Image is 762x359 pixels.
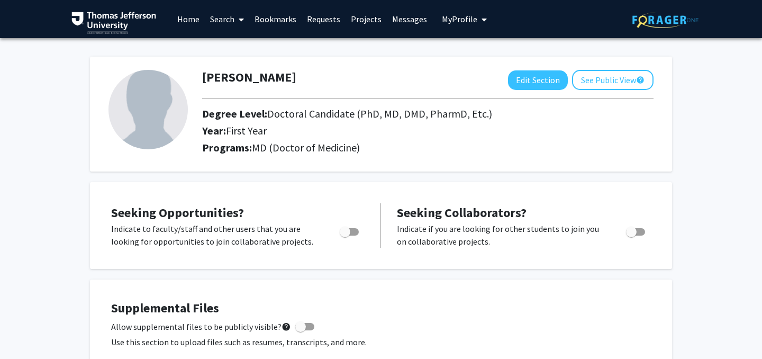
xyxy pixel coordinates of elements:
span: Allow supplemental files to be publicly visible? [111,320,291,333]
a: Requests [302,1,346,38]
span: MD (Doctor of Medicine) [252,141,360,154]
mat-icon: help [282,320,291,333]
a: Search [205,1,249,38]
span: Doctoral Candidate (PhD, MD, DMD, PharmD, Etc.) [267,107,492,120]
a: Bookmarks [249,1,302,38]
span: First Year [226,124,267,137]
h2: Programs: [202,141,654,154]
div: Toggle [335,222,365,238]
h2: Year: [202,124,573,137]
p: Indicate to faculty/staff and other users that you are looking for opportunities to join collabor... [111,222,320,248]
a: Messages [387,1,432,38]
h2: Degree Level: [202,107,573,120]
span: Seeking Opportunities? [111,204,244,221]
img: Thomas Jefferson University Logo [71,12,156,34]
div: Toggle [622,222,651,238]
a: Home [172,1,205,38]
h1: [PERSON_NAME] [202,70,296,85]
span: My Profile [442,14,477,24]
mat-icon: help [636,74,645,86]
button: Edit Section [508,70,568,90]
p: Use this section to upload files such as resumes, transcripts, and more. [111,336,651,348]
img: ForagerOne Logo [632,12,698,28]
a: Projects [346,1,387,38]
button: See Public View [572,70,654,90]
span: Seeking Collaborators? [397,204,527,221]
h4: Supplemental Files [111,301,651,316]
img: Profile Picture [108,70,188,149]
p: Indicate if you are looking for other students to join you on collaborative projects. [397,222,606,248]
iframe: Chat [8,311,45,351]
